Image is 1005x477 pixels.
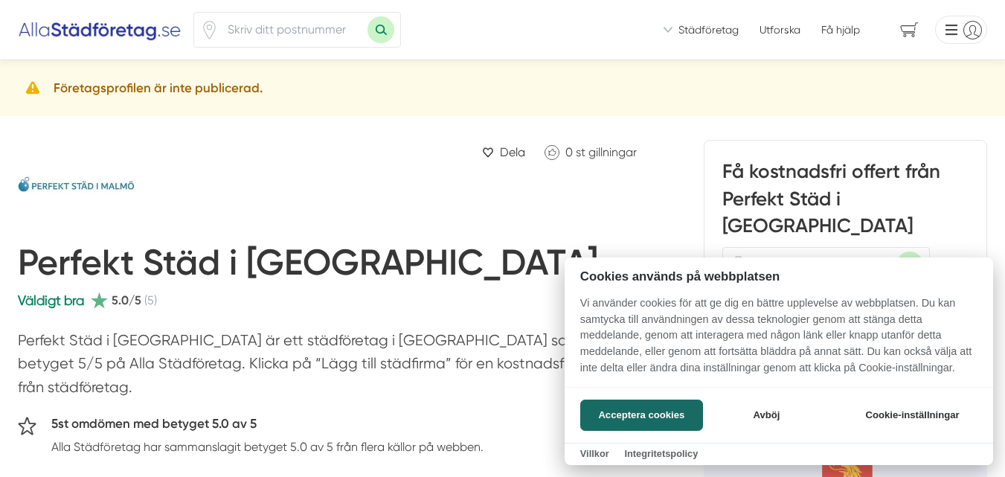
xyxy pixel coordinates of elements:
[847,400,977,431] button: Cookie-inställningar
[624,448,698,459] a: Integritetspolicy
[580,448,609,459] a: Villkor
[565,269,993,284] h2: Cookies används på webbplatsen
[580,400,703,431] button: Acceptera cookies
[707,400,826,431] button: Avböj
[565,295,993,386] p: Vi använder cookies för att ge dig en bättre upplevelse av webbplatsen. Du kan samtycka till anvä...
